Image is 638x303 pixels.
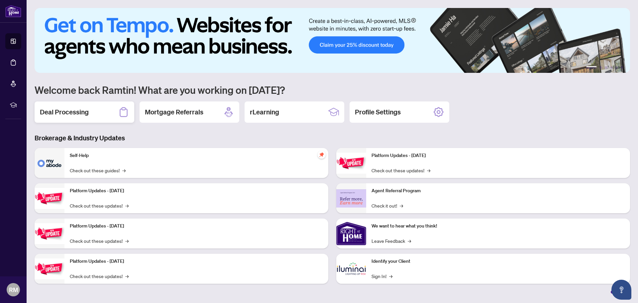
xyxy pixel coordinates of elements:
[615,66,618,69] button: 5
[372,272,392,280] a: Sign In!→
[372,258,625,265] p: Identify your Client
[611,280,631,300] button: Open asap
[336,189,366,208] img: Agent Referral Program
[250,107,279,117] h2: rLearning
[70,223,323,230] p: Platform Updates - [DATE]
[70,237,129,244] a: Check out these updates!→
[318,151,326,159] span: pushpin
[40,107,89,117] h2: Deal Processing
[586,66,597,69] button: 1
[599,66,602,69] button: 2
[621,66,623,69] button: 6
[35,148,64,178] img: Self-Help
[605,66,607,69] button: 3
[372,202,403,209] a: Check it out!→
[336,153,366,174] img: Platform Updates - June 23, 2025
[372,237,411,244] a: Leave Feedback→
[122,167,126,174] span: →
[70,187,323,195] p: Platform Updates - [DATE]
[35,133,630,143] h3: Brokerage & Industry Updates
[70,202,129,209] a: Check out these updates!→
[70,152,323,159] p: Self-Help
[125,202,129,209] span: →
[35,188,64,209] img: Platform Updates - September 16, 2025
[70,167,126,174] a: Check out these guides!→
[145,107,203,117] h2: Mortgage Referrals
[336,254,366,284] img: Identify your Client
[125,272,129,280] span: →
[70,272,129,280] a: Check out these updates!→
[35,258,64,279] img: Platform Updates - July 8, 2025
[389,272,392,280] span: →
[400,202,403,209] span: →
[70,258,323,265] p: Platform Updates - [DATE]
[408,237,411,244] span: →
[9,285,18,294] span: RM
[372,152,625,159] p: Platform Updates - [DATE]
[355,107,401,117] h2: Profile Settings
[35,8,630,73] img: Slide 0
[5,5,21,17] img: logo
[610,66,613,69] button: 4
[372,167,430,174] a: Check out these updates!→
[336,219,366,248] img: We want to hear what you think!
[372,187,625,195] p: Agent Referral Program
[35,223,64,244] img: Platform Updates - July 21, 2025
[35,83,630,96] h1: Welcome back Ramtin! What are you working on [DATE]?
[372,223,625,230] p: We want to hear what you think!
[125,237,129,244] span: →
[427,167,430,174] span: →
